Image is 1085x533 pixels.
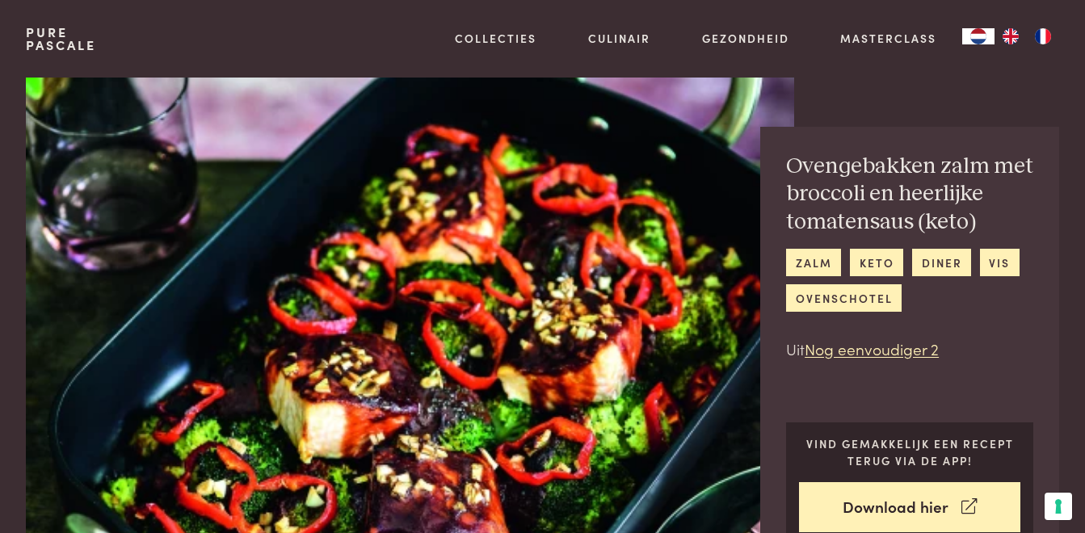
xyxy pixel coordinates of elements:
a: Culinair [588,30,650,47]
ul: Language list [995,28,1059,44]
a: keto [850,249,903,275]
a: Collecties [455,30,536,47]
a: Download hier [799,482,1020,533]
p: Vind gemakkelijk een recept terug via de app! [799,435,1020,468]
a: ovenschotel [786,284,902,311]
a: Nog eenvoudiger 2 [805,338,939,359]
a: vis [980,249,1020,275]
h2: Ovengebakken zalm met broccoli en heerlijke tomatensaus (keto) [786,153,1033,237]
aside: Language selected: Nederlands [962,28,1059,44]
a: NL [962,28,995,44]
a: EN [995,28,1027,44]
p: Uit [786,338,1033,361]
div: Language [962,28,995,44]
a: PurePascale [26,26,96,52]
a: Gezondheid [702,30,789,47]
a: FR [1027,28,1059,44]
a: Masterclass [840,30,936,47]
a: diner [912,249,971,275]
button: Uw voorkeuren voor toestemming voor trackingtechnologieën [1045,493,1072,520]
a: zalm [786,249,841,275]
